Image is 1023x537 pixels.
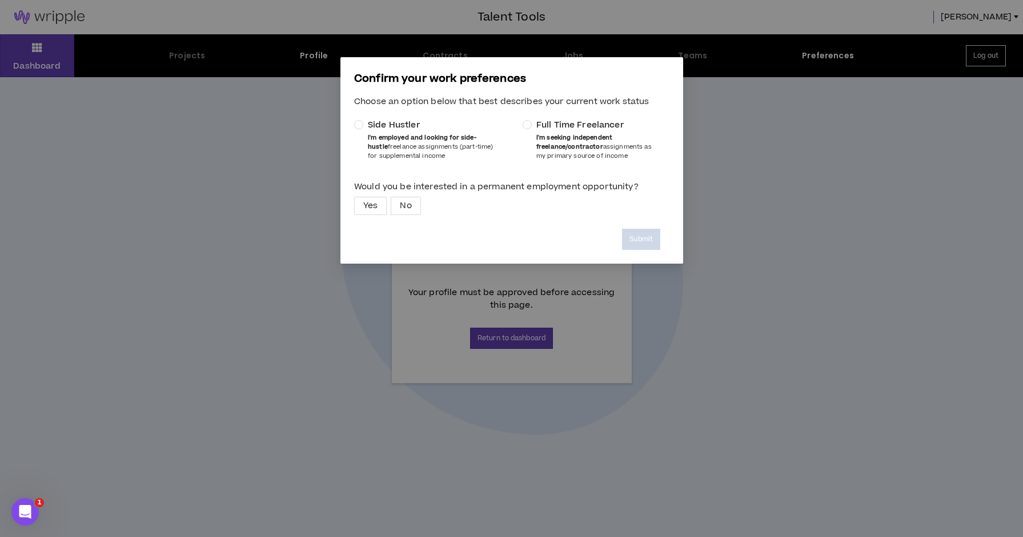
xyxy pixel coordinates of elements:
[536,133,612,151] b: I'm seeking independent freelance/contractor
[363,197,378,214] span: Yes
[11,498,39,526] iframe: Intercom live chat
[536,120,624,131] span: Full Time Freelancer
[368,133,493,160] span: freelance assignments (part-time) for supplemental income
[354,71,669,87] p: Confirm your work preferences
[354,177,669,197] label: Would you be interested in a permanent employment opportunity?
[354,92,669,112] label: Choose an option below that best describes your current work status
[368,120,420,131] span: Side Hustler
[35,498,44,507] span: 1
[368,133,476,151] b: I'm employed and looking for side-hustle
[400,197,411,214] span: No
[622,229,660,250] button: Submit
[536,133,651,160] span: assignments as my primary source of income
